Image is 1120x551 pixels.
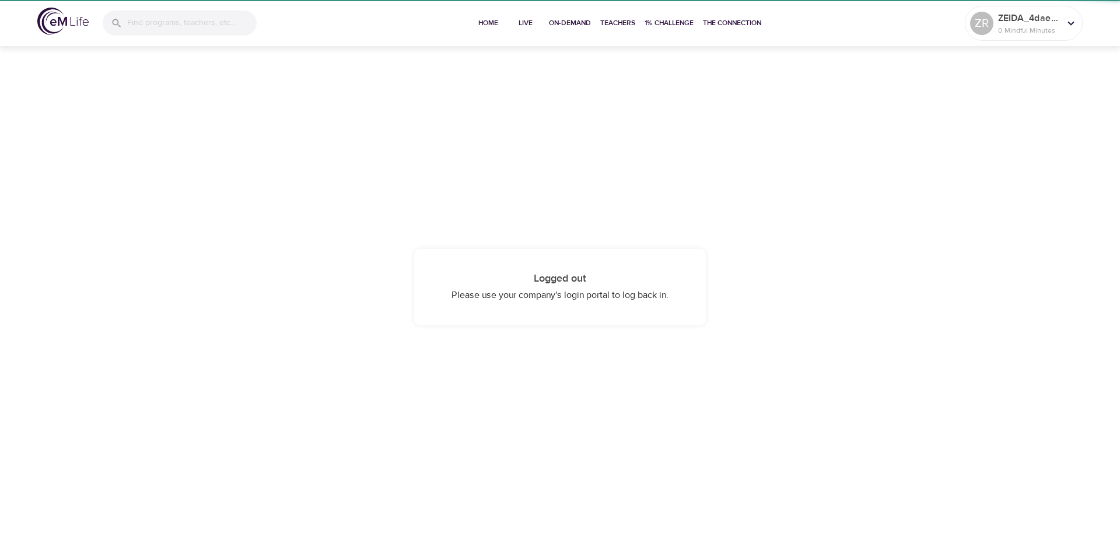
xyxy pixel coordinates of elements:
[970,12,993,35] div: ZR
[512,17,540,29] span: Live
[549,17,591,29] span: On-Demand
[437,272,682,285] h4: Logged out
[37,8,89,35] img: logo
[127,10,257,36] input: Find programs, teachers, etc...
[703,17,761,29] span: The Connection
[998,11,1060,25] p: ZEIDA_4daed4
[645,17,694,29] span: 1% Challenge
[998,25,1060,36] p: 0 Mindful Minutes
[600,17,635,29] span: Teachers
[452,289,668,301] span: Please use your company's login portal to log back in.
[474,17,502,29] span: Home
